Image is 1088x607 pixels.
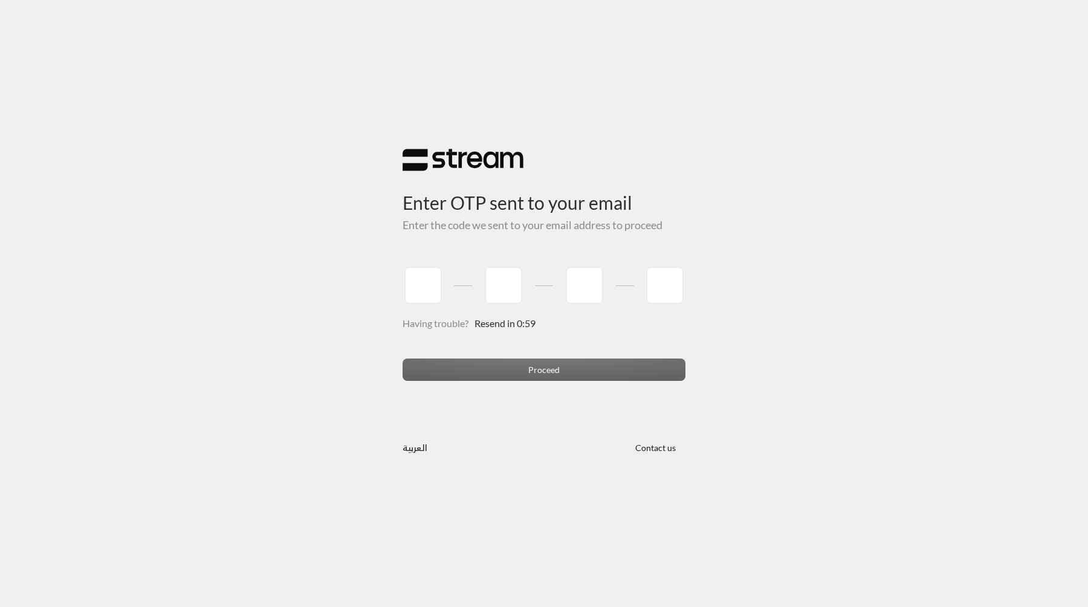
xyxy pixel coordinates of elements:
h3: Enter OTP sent to your email [403,172,685,213]
a: العربية [403,436,427,458]
h5: Enter the code we sent to your email address to proceed [403,219,685,232]
img: Stream Logo [403,148,523,172]
button: Contact us [625,436,685,458]
span: Resend in 0:59 [474,317,536,329]
span: Having trouble? [403,317,468,329]
a: Contact us [625,443,685,453]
